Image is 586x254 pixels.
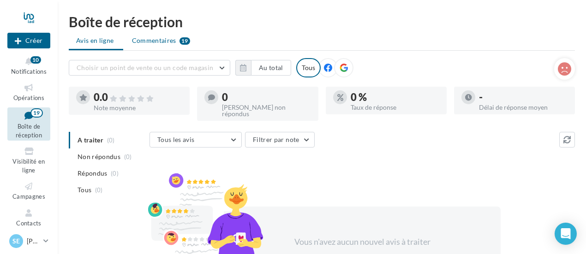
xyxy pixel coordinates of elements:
span: Visibilité en ligne [12,158,45,174]
a: Contacts [7,206,50,229]
div: 19 [179,37,190,45]
div: Boîte de réception [69,15,575,29]
span: Tous [78,185,91,195]
div: Vous n'avez aucun nouvel avis à traiter [283,236,442,248]
div: - [479,92,568,102]
button: Tous les avis [149,132,242,148]
div: Open Intercom Messenger [555,223,577,245]
span: Choisir un point de vente ou un code magasin [77,64,213,71]
span: Notifications [11,68,47,75]
a: Campagnes [7,179,50,202]
div: [PERSON_NAME] non répondus [222,104,311,117]
span: (0) [111,170,119,177]
span: Tous les avis [157,136,195,143]
span: (0) [95,186,103,194]
button: Au total [251,60,291,76]
button: Filtrer par note [245,132,315,148]
span: Campagnes [12,193,45,200]
button: Notifications 10 [7,54,50,77]
div: 10 [30,56,41,64]
span: (0) [124,153,132,160]
a: Opérations [7,81,50,103]
button: Choisir un point de vente ou un code magasin [69,60,230,76]
button: Au total [235,60,291,76]
a: Boîte de réception19 [7,107,50,141]
span: Répondus [78,169,108,178]
div: Délai de réponse moyen [479,104,568,111]
div: Tous [296,58,321,77]
div: Taux de réponse [351,104,439,111]
span: Opérations [13,94,44,101]
span: Commentaires [132,36,176,45]
a: SE [PERSON_NAME] [7,232,50,250]
span: Contacts [16,219,42,227]
div: Nouvelle campagne [7,33,50,48]
p: [PERSON_NAME] [27,236,40,246]
div: Note moyenne [94,105,182,111]
div: 0 [222,92,311,102]
div: 0.0 [94,92,182,103]
div: 19 [30,108,43,118]
button: Créer [7,33,50,48]
div: 0 % [351,92,439,102]
a: Visibilité en ligne [7,144,50,176]
span: Non répondus [78,152,120,161]
span: SE [12,236,20,246]
span: Boîte de réception [16,123,42,139]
